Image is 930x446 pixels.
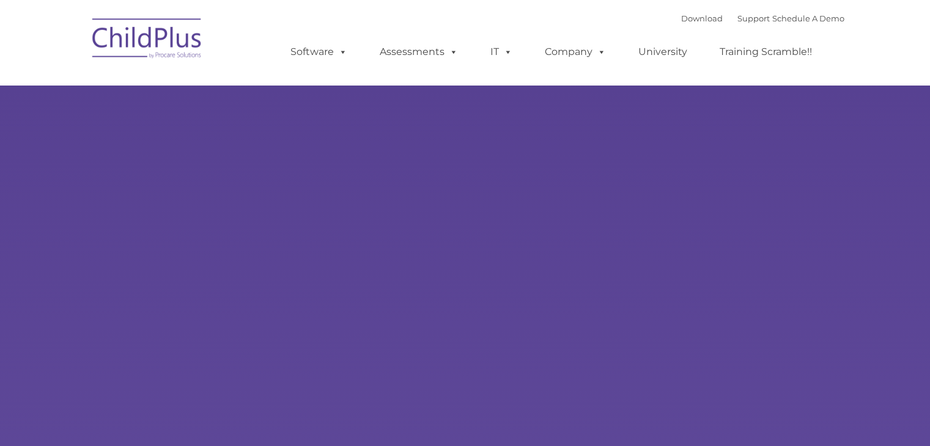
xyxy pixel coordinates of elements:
a: University [626,40,699,64]
a: Training Scramble!! [707,40,824,64]
a: Software [278,40,360,64]
a: Company [533,40,618,64]
a: Download [681,13,723,23]
a: Schedule A Demo [772,13,844,23]
font: | [681,13,844,23]
a: IT [478,40,525,64]
a: Assessments [367,40,470,64]
a: Support [737,13,770,23]
img: ChildPlus by Procare Solutions [86,10,209,71]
